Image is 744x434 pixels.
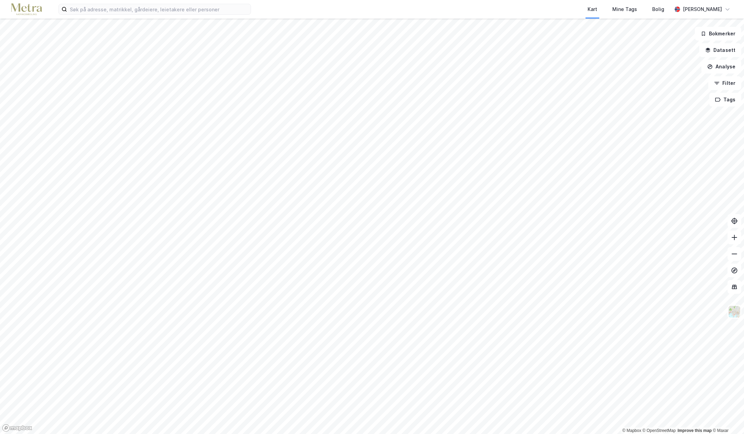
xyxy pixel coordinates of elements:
[695,27,741,41] button: Bokmerker
[710,401,744,434] div: Kontrollprogram for chat
[612,5,637,13] div: Mine Tags
[11,3,42,15] img: metra-logo.256734c3b2bbffee19d4.png
[652,5,664,13] div: Bolig
[622,428,641,433] a: Mapbox
[2,424,32,432] a: Mapbox homepage
[67,4,251,14] input: Søk på adresse, matrikkel, gårdeiere, leietakere eller personer
[678,428,712,433] a: Improve this map
[699,43,741,57] button: Datasett
[710,401,744,434] iframe: Chat Widget
[728,305,741,318] img: Z
[708,76,741,90] button: Filter
[588,5,597,13] div: Kart
[643,428,676,433] a: OpenStreetMap
[683,5,722,13] div: [PERSON_NAME]
[701,60,741,74] button: Analyse
[709,93,741,107] button: Tags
